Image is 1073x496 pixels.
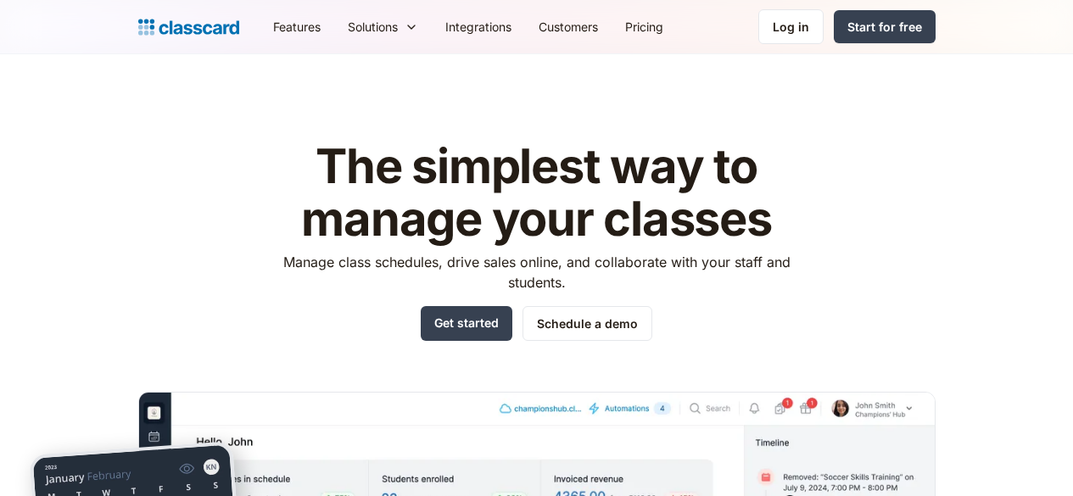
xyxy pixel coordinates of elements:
div: Solutions [334,8,432,46]
a: Integrations [432,8,525,46]
a: Schedule a demo [523,306,652,341]
div: Start for free [847,18,922,36]
a: Logo [138,15,239,39]
a: Features [260,8,334,46]
div: Solutions [348,18,398,36]
a: Start for free [834,10,936,43]
a: Log in [758,9,824,44]
h1: The simplest way to manage your classes [267,141,806,245]
a: Get started [421,306,512,341]
p: Manage class schedules, drive sales online, and collaborate with your staff and students. [267,252,806,293]
div: Log in [773,18,809,36]
a: Customers [525,8,612,46]
a: Pricing [612,8,677,46]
